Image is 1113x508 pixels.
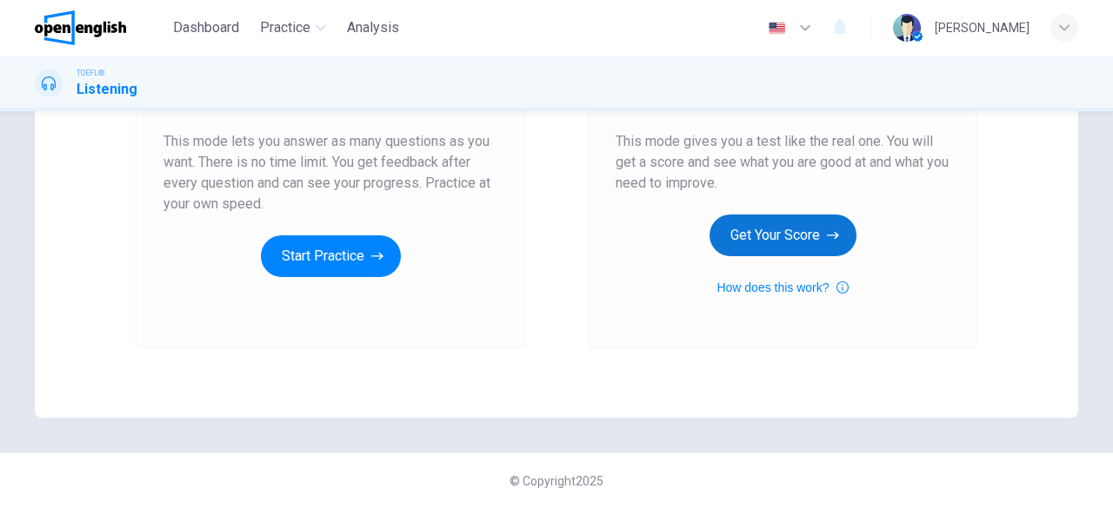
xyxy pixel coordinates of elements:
span: Dashboard [173,17,239,38]
img: OpenEnglish logo [35,10,126,45]
a: OpenEnglish logo [35,10,166,45]
div: [PERSON_NAME] [935,17,1030,38]
img: en [766,22,788,35]
span: This mode gives you a test like the real one. You will get a score and see what you are good at a... [616,131,950,194]
span: Practice [260,17,310,38]
button: Get Your Score [710,214,856,256]
img: Profile picture [893,14,921,42]
span: Analysis [347,17,399,38]
button: Start Practice [261,235,401,277]
span: TOEFL® [77,67,104,79]
span: This mode lets you answer as many questions as you want. There is no time limit. You get feedback... [163,131,497,214]
h1: Listening [77,79,137,100]
button: Practice [253,12,333,43]
button: Dashboard [166,12,246,43]
button: How does this work? [716,277,848,298]
button: Analysis [340,12,406,43]
span: © Copyright 2025 [510,474,603,488]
